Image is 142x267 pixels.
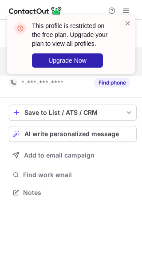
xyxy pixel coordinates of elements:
span: Find work email [23,171,133,179]
span: Add to email campaign [24,152,95,159]
img: error [13,21,28,36]
span: Notes [23,189,133,197]
div: Save to List / ATS / CRM [24,109,121,116]
button: AI write personalized message [9,126,137,142]
span: AI write personalized message [24,130,119,138]
button: Notes [9,186,137,199]
button: save-profile-one-click [9,105,137,121]
header: This profile is restricted on the free plan. Upgrade your plan to view all profiles. [32,21,114,48]
img: ContactOut v5.3.10 [9,5,62,16]
button: Find work email [9,169,137,181]
span: Upgrade Now [48,57,87,64]
button: Upgrade Now [32,53,103,68]
button: Add to email campaign [9,147,137,163]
